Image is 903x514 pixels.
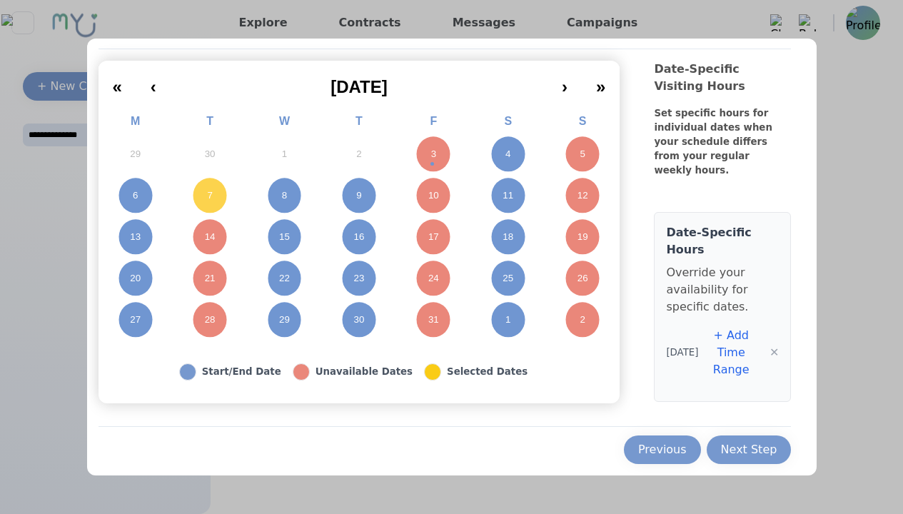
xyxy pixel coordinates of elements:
[654,106,777,195] div: Set specific hours for individual dates when your schedule differs from your regular weekly hours.
[331,77,388,96] span: [DATE]
[654,61,791,106] div: Date-Specific Visiting Hours
[638,441,687,458] div: Previous
[99,216,173,258] button: October 13, 2025
[207,189,212,202] abbr: October 7, 2025
[624,435,701,464] button: Previous
[580,313,585,326] abbr: November 2, 2025
[247,133,321,175] button: October 1, 2025
[504,115,512,127] abbr: Saturday
[99,133,173,175] button: September 29, 2025
[666,346,698,360] span: [DATE]
[130,313,141,326] abbr: October 27, 2025
[707,435,792,464] button: Next Step
[447,365,528,379] div: Selected Dates
[322,299,396,341] button: October 30, 2025
[545,133,620,175] button: October 5, 2025
[396,216,470,258] button: October 17, 2025
[173,216,247,258] button: October 14, 2025
[130,272,141,285] abbr: October 20, 2025
[396,299,470,341] button: October 31, 2025
[247,299,321,341] button: October 29, 2025
[173,175,247,216] button: October 7, 2025
[666,264,779,316] p: Override your availability for specific dates.
[99,299,173,341] button: October 27, 2025
[205,148,216,161] abbr: September 30, 2025
[279,272,290,285] abbr: October 22, 2025
[173,258,247,299] button: October 21, 2025
[322,258,396,299] button: October 23, 2025
[577,231,588,243] abbr: October 19, 2025
[99,175,173,216] button: October 6, 2025
[471,133,545,175] button: October 4, 2025
[471,216,545,258] button: October 18, 2025
[322,175,396,216] button: October 9, 2025
[545,299,620,341] button: November 2, 2025
[666,224,779,258] h4: Date-Specific Hours
[396,133,470,175] button: October 3, 2025
[545,216,620,258] button: October 19, 2025
[503,272,513,285] abbr: October 25, 2025
[316,365,413,379] div: Unavailable Dates
[279,231,290,243] abbr: October 15, 2025
[202,365,281,379] div: Start/End Date
[322,133,396,175] button: October 2, 2025
[431,148,436,161] abbr: October 3, 2025
[354,272,365,285] abbr: October 23, 2025
[548,66,582,98] button: ›
[396,258,470,299] button: October 24, 2025
[247,258,321,299] button: October 22, 2025
[282,189,287,202] abbr: October 8, 2025
[173,299,247,341] button: October 28, 2025
[247,216,321,258] button: October 15, 2025
[503,231,513,243] abbr: October 18, 2025
[582,66,620,98] button: »
[279,313,290,326] abbr: October 29, 2025
[471,299,545,341] button: November 1, 2025
[205,313,216,326] abbr: October 28, 2025
[205,272,216,285] abbr: October 21, 2025
[505,148,510,161] abbr: October 4, 2025
[247,175,321,216] button: October 8, 2025
[396,175,470,216] button: October 10, 2025
[577,272,588,285] abbr: October 26, 2025
[545,258,620,299] button: October 26, 2025
[428,189,439,202] abbr: October 10, 2025
[322,216,396,258] button: October 16, 2025
[131,115,140,127] abbr: Monday
[430,115,437,127] abbr: Friday
[545,175,620,216] button: October 12, 2025
[130,148,141,161] abbr: September 29, 2025
[354,313,365,326] abbr: October 30, 2025
[355,115,363,127] abbr: Thursday
[282,148,287,161] abbr: October 1, 2025
[173,133,247,175] button: September 30, 2025
[503,189,513,202] abbr: October 11, 2025
[99,258,173,299] button: October 20, 2025
[428,313,439,326] abbr: October 31, 2025
[505,313,510,326] abbr: November 1, 2025
[577,189,588,202] abbr: October 12, 2025
[136,66,171,98] button: ‹
[770,344,779,361] button: ✕
[171,66,548,98] button: [DATE]
[354,231,365,243] abbr: October 16, 2025
[721,441,777,458] div: Next Step
[133,189,138,202] abbr: October 6, 2025
[580,148,585,161] abbr: October 5, 2025
[428,231,439,243] abbr: October 17, 2025
[471,175,545,216] button: October 11, 2025
[99,66,136,98] button: «
[356,189,361,202] abbr: October 9, 2025
[579,115,587,127] abbr: Sunday
[206,115,213,127] abbr: Tuesday
[698,327,764,378] button: + Add Time Range
[130,231,141,243] abbr: October 13, 2025
[279,115,290,127] abbr: Wednesday
[428,272,439,285] abbr: October 24, 2025
[205,231,216,243] abbr: October 14, 2025
[471,258,545,299] button: October 25, 2025
[356,148,361,161] abbr: October 2, 2025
